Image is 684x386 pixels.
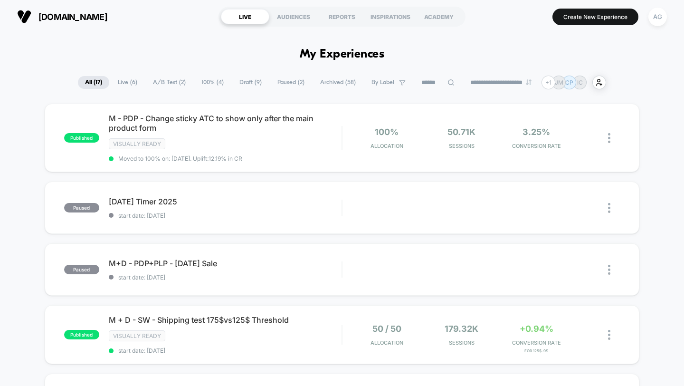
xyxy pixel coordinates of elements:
[109,330,165,341] span: Visually ready
[526,79,532,85] img: end
[541,76,555,89] div: + 1
[502,339,571,346] span: CONVERSION RATE
[17,10,31,24] img: Visually logo
[577,79,583,86] p: IC
[109,315,342,325] span: M + D - SW - Shipping test 175$vs125$ Threshold
[372,324,401,334] span: 50 / 50
[109,138,165,149] span: Visually ready
[445,324,478,334] span: 179.32k
[555,79,563,86] p: JM
[565,79,573,86] p: CP
[552,9,638,25] button: Create New Experience
[427,339,496,346] span: Sessions
[64,203,99,212] span: paused
[608,133,610,143] img: close
[146,76,193,89] span: A/B Test ( 2 )
[370,143,403,149] span: Allocation
[608,265,610,275] img: close
[118,155,242,162] span: Moved to 100% on: [DATE] . Uplift: 12.19% in CR
[318,9,366,24] div: REPORTS
[64,133,99,143] span: published
[64,265,99,274] span: paused
[375,127,399,137] span: 100%
[109,347,342,354] span: start date: [DATE]
[64,330,99,339] span: published
[109,197,342,206] span: [DATE] Timer 2025
[648,8,667,26] div: AG
[109,212,342,219] span: start date: [DATE]
[38,12,107,22] span: [DOMAIN_NAME]
[371,79,394,86] span: By Label
[270,76,312,89] span: Paused ( 2 )
[502,143,571,149] span: CONVERSION RATE
[109,274,342,281] span: start date: [DATE]
[109,259,342,268] span: M+D - PDP+PLP - [DATE] Sale
[269,9,318,24] div: AUDIENCES
[78,76,109,89] span: All ( 17 )
[109,114,342,133] span: M - PDP - Change sticky ATC to show only after the main product form
[366,9,415,24] div: INSPIRATIONS
[415,9,463,24] div: ACADEMY
[520,324,553,334] span: +0.94%
[646,7,670,27] button: AG
[522,127,550,137] span: 3.25%
[608,330,610,340] img: close
[447,127,475,137] span: 50.71k
[194,76,231,89] span: 100% ( 4 )
[370,339,403,346] span: Allocation
[313,76,363,89] span: Archived ( 58 )
[14,9,110,24] button: [DOMAIN_NAME]
[300,48,385,61] h1: My Experiences
[502,348,571,353] span: for 125$-9$
[221,9,269,24] div: LIVE
[111,76,144,89] span: Live ( 6 )
[232,76,269,89] span: Draft ( 9 )
[608,203,610,213] img: close
[427,143,496,149] span: Sessions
